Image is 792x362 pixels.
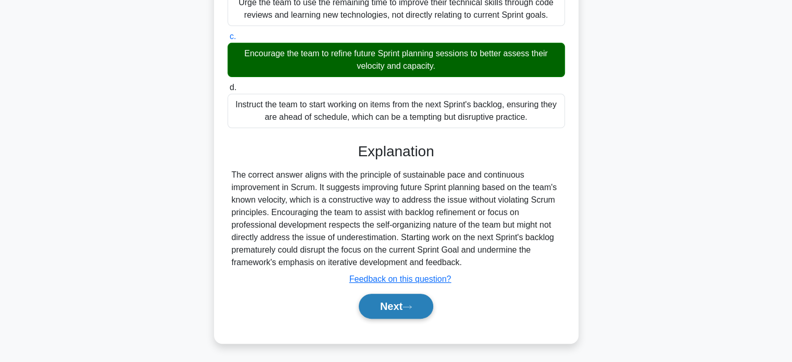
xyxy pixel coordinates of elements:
a: Feedback on this question? [349,274,451,283]
div: The correct answer aligns with the principle of sustainable pace and continuous improvement in Sc... [232,169,561,269]
h3: Explanation [234,143,559,160]
button: Next [359,294,433,319]
div: Instruct the team to start working on items from the next Sprint's backlog, ensuring they are ahe... [228,94,565,128]
span: c. [230,32,236,41]
div: Encourage the team to refine future Sprint planning sessions to better assess their velocity and ... [228,43,565,77]
span: d. [230,83,236,92]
